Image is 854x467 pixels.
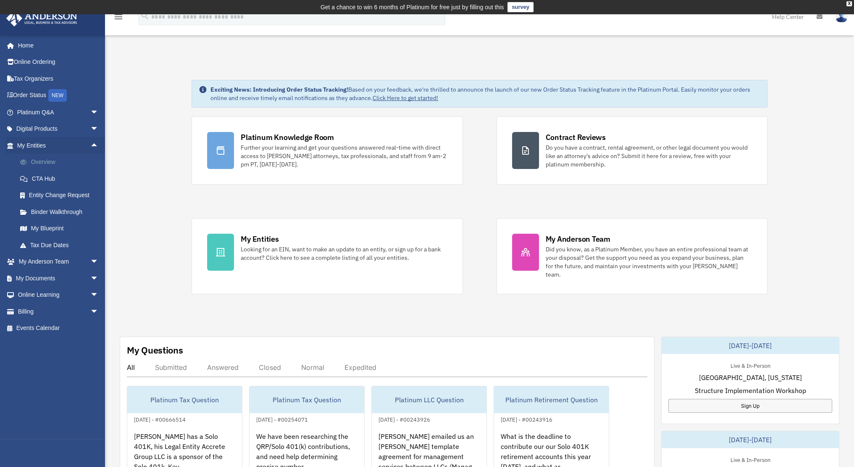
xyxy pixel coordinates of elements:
[250,414,315,423] div: [DATE] - #00254071
[90,287,107,304] span: arrow_drop_down
[241,245,447,262] div: Looking for an EIN, want to make an update to an entity, or sign up for a bank account? Click her...
[321,2,504,12] div: Get a chance to win 6 months of Platinum for free just by filling out this
[6,70,111,87] a: Tax Organizers
[241,132,334,142] div: Platinum Knowledge Room
[372,414,437,423] div: [DATE] - #00243926
[497,116,767,185] a: Contract Reviews Do you have a contract, rental agreement, or other legal document you would like...
[210,86,348,93] strong: Exciting News: Introducing Order Status Tracking!
[6,270,111,287] a: My Documentsarrow_drop_down
[241,143,447,169] div: Further your learning and get your questions answered real-time with direct access to [PERSON_NAM...
[259,363,281,372] div: Closed
[6,320,111,337] a: Events Calendar
[546,143,752,169] div: Do you have a contract, rental agreement, or other legal document you would like an attorney's ad...
[6,303,111,320] a: Billingarrow_drop_down
[835,11,848,23] img: User Pic
[127,386,242,413] div: Platinum Tax Question
[662,431,839,448] div: [DATE]-[DATE]
[723,455,777,464] div: Live & In-Person
[497,218,767,294] a: My Anderson Team Did you know, as a Platinum Member, you have an entire professional team at your...
[723,361,777,369] div: Live & In-Person
[373,94,438,102] a: Click Here to get started!
[12,220,111,237] a: My Blueprint
[192,116,462,185] a: Platinum Knowledge Room Further your learning and get your questions answered real-time with dire...
[494,386,609,413] div: Platinum Retirement Question
[6,121,111,137] a: Digital Productsarrow_drop_down
[372,386,486,413] div: Platinum LLC Question
[140,11,150,21] i: search
[90,137,107,154] span: arrow_drop_up
[846,1,852,6] div: close
[546,132,606,142] div: Contract Reviews
[699,372,801,383] span: [GEOGRAPHIC_DATA], [US_STATE]
[210,85,760,102] div: Based on your feedback, we're thrilled to announce the launch of our new Order Status Tracking fe...
[90,104,107,121] span: arrow_drop_down
[301,363,324,372] div: Normal
[12,170,111,187] a: CTA Hub
[113,15,124,22] a: menu
[662,337,839,354] div: [DATE]-[DATE]
[90,270,107,287] span: arrow_drop_down
[127,344,183,356] div: My Questions
[6,104,111,121] a: Platinum Q&Aarrow_drop_down
[507,2,533,12] a: survey
[344,363,376,372] div: Expedited
[6,137,111,154] a: My Entitiesarrow_drop_up
[207,363,239,372] div: Answered
[192,218,462,294] a: My Entities Looking for an EIN, want to make an update to an entity, or sign up for a bank accoun...
[90,121,107,138] span: arrow_drop_down
[90,253,107,271] span: arrow_drop_down
[546,245,752,279] div: Did you know, as a Platinum Member, you have an entire professional team at your disposal? Get th...
[12,203,111,220] a: Binder Walkthrough
[546,234,610,244] div: My Anderson Team
[48,89,67,102] div: NEW
[12,154,111,171] a: Overview
[6,37,107,54] a: Home
[155,363,187,372] div: Submitted
[12,187,111,204] a: Entity Change Request
[12,237,111,253] a: Tax Due Dates
[6,253,111,270] a: My Anderson Teamarrow_drop_down
[250,386,364,413] div: Platinum Tax Question
[668,399,832,413] a: Sign Up
[4,10,80,26] img: Anderson Advisors Platinum Portal
[113,12,124,22] i: menu
[6,54,111,71] a: Online Ordering
[494,414,559,423] div: [DATE] - #00243916
[694,385,806,396] span: Structure Implementation Workshop
[127,363,135,372] div: All
[241,234,279,244] div: My Entities
[90,303,107,320] span: arrow_drop_down
[6,87,111,104] a: Order StatusNEW
[127,414,192,423] div: [DATE] - #00666514
[6,287,111,303] a: Online Learningarrow_drop_down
